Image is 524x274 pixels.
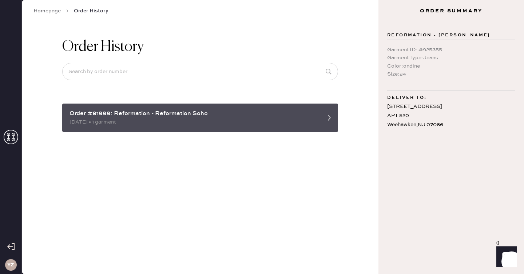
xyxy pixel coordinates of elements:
span: Reformation - [PERSON_NAME] [387,31,491,40]
div: Garment ID : # 925355 [387,46,515,54]
iframe: Front Chat [489,241,521,273]
span: Deliver to: [387,93,426,102]
div: [DATE] • 1 garment [70,118,318,126]
div: Garment Type : Jeans [387,54,515,62]
h1: Order History [62,38,144,56]
input: Search by order number [62,63,338,80]
h3: YZ [7,262,14,267]
div: Order #81999: Reformation - Reformation Soho [70,109,318,118]
div: Color : ondine [387,62,515,70]
a: Homepage [33,7,61,15]
h3: Order Summary [378,7,524,15]
span: Order History [74,7,108,15]
div: Size : 24 [387,70,515,78]
div: [STREET_ADDRESS] APT 520 Weehawken , NJ 07086 [387,102,515,130]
